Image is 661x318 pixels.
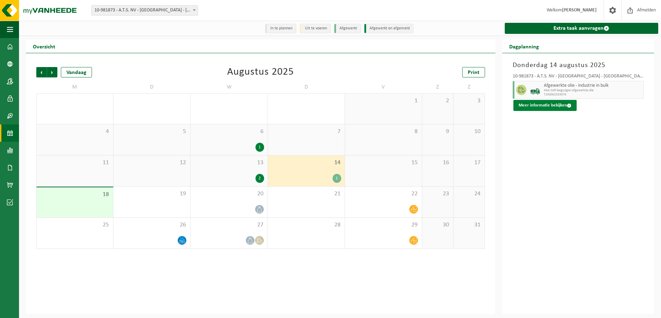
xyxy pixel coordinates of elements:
[117,159,187,167] span: 12
[334,24,361,33] li: Afgewerkt
[47,67,57,77] span: Volgende
[544,93,642,97] span: T250002333676
[513,60,644,71] h3: Donderdag 14 augustus 2025
[36,81,113,93] td: M
[544,88,642,93] span: KGA Colli leegzuigen afgewerkte olie
[422,81,454,93] td: Z
[457,221,481,229] span: 31
[40,159,110,167] span: 11
[502,39,546,53] h2: Dagplanning
[348,159,418,167] span: 15
[271,128,341,135] span: 7
[454,81,485,93] td: Z
[61,67,92,77] div: Vandaag
[457,128,481,135] span: 10
[194,190,264,198] span: 20
[271,159,341,167] span: 14
[513,74,644,81] div: 10-981873 - A.T.S. NV - [GEOGRAPHIC_DATA] - [GEOGRAPHIC_DATA]
[194,221,264,229] span: 27
[544,83,642,88] span: Afgewerkte olie - industrie in bulk
[271,221,341,229] span: 28
[117,190,187,198] span: 19
[26,39,62,53] h2: Overzicht
[457,97,481,105] span: 3
[255,143,264,152] div: 1
[468,70,480,75] span: Print
[505,23,658,34] a: Extra taak aanvragen
[194,128,264,135] span: 6
[348,128,418,135] span: 8
[113,81,190,93] td: D
[333,174,341,183] div: 1
[457,159,481,167] span: 17
[530,85,540,95] img: BL-LQ-LV
[426,159,450,167] span: 16
[562,8,597,13] strong: [PERSON_NAME]
[36,67,47,77] span: Vorige
[92,6,198,15] span: 10-981873 - A.T.S. NV - LANGERBRUGGE - GENT
[194,159,264,167] span: 13
[255,174,264,183] div: 2
[91,5,198,16] span: 10-981873 - A.T.S. NV - LANGERBRUGGE - GENT
[40,191,110,198] span: 18
[462,67,485,77] a: Print
[364,24,413,33] li: Afgewerkt en afgemeld
[348,190,418,198] span: 22
[348,221,418,229] span: 29
[348,97,418,105] span: 1
[40,221,110,229] span: 25
[345,81,422,93] td: V
[117,221,187,229] span: 26
[40,128,110,135] span: 4
[426,128,450,135] span: 9
[426,190,450,198] span: 23
[513,100,577,111] button: Meer informatie bekijken
[117,128,187,135] span: 5
[190,81,268,93] td: W
[426,97,450,105] span: 2
[271,190,341,198] span: 21
[457,190,481,198] span: 24
[265,24,296,33] li: In te plannen
[268,81,345,93] td: D
[426,221,450,229] span: 30
[300,24,331,33] li: Uit te voeren
[227,67,294,77] div: Augustus 2025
